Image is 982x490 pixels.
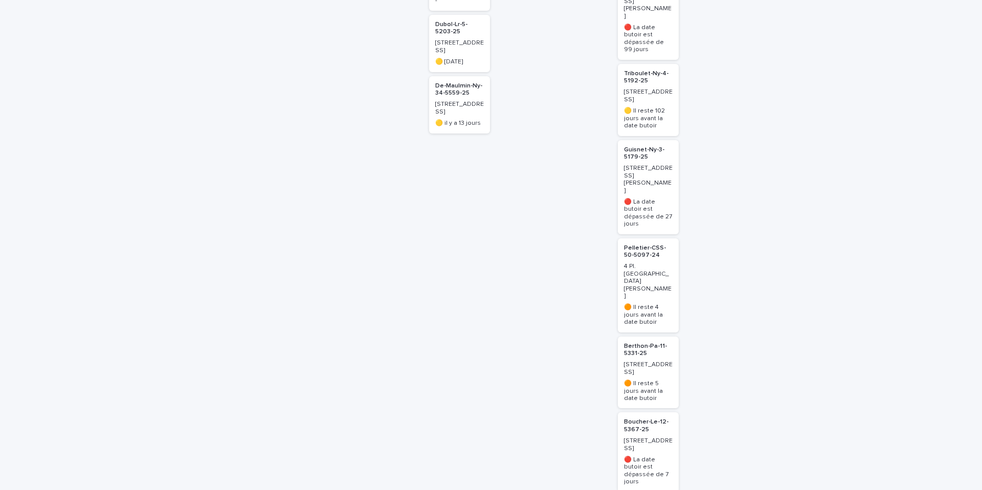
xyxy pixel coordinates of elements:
p: 🔴 La date butoir est dépassée de 27 jours [624,198,673,228]
p: [STREET_ADDRESS] [624,88,673,103]
p: 4 Pl. [GEOGRAPHIC_DATA][PERSON_NAME] [624,263,673,300]
p: [STREET_ADDRESS] [435,101,484,116]
a: Berthon-Pa-11-5331-25[STREET_ADDRESS]🟠 Il reste 5 jours avant la date butoir [618,337,679,409]
p: Guisnet-Ny-3-5179-25 [624,146,673,161]
p: 🟡 il y a 13 jours [435,120,484,127]
p: Boucher-Le-12-5367-25 [624,418,673,433]
a: Pelletier-CSS-50-5097-244 Pl. [GEOGRAPHIC_DATA][PERSON_NAME]🟠 Il reste 4 jours avant la date butoir [618,238,679,332]
p: Dubol-Lr-5-5203-25 [435,21,484,36]
p: Triboulet-Ny-4-5192-25 [624,70,673,85]
p: Berthon-Pa-11-5331-25 [624,343,673,358]
p: 🟠 Il reste 4 jours avant la date butoir [624,304,673,326]
a: Dubol-Lr-5-5203-25[STREET_ADDRESS]🟡 [DATE] [429,15,490,72]
p: 🟡 Il reste 102 jours avant la date butoir [624,107,673,129]
p: De-Maulmin-Ny-34-5559-25 [435,82,484,97]
p: 🔴 La date butoir est dépassée de 7 jours [624,456,673,486]
p: [STREET_ADDRESS] [624,437,673,452]
a: De-Maulmin-Ny-34-5559-25[STREET_ADDRESS]🟡 il y a 13 jours [429,76,490,133]
p: 🔴 La date butoir est dépassée de 99 jours [624,24,673,54]
p: Pelletier-CSS-50-5097-24 [624,244,673,259]
p: 🟠 Il reste 5 jours avant la date butoir [624,380,673,402]
a: Triboulet-Ny-4-5192-25[STREET_ADDRESS]🟡 Il reste 102 jours avant la date butoir [618,64,679,136]
p: [STREET_ADDRESS][PERSON_NAME] [624,165,673,194]
p: [STREET_ADDRESS] [624,361,673,376]
p: 🟡 [DATE] [435,58,484,65]
p: [STREET_ADDRESS] [435,39,484,54]
a: Guisnet-Ny-3-5179-25[STREET_ADDRESS][PERSON_NAME]🔴 La date butoir est dépassée de 27 jours [618,140,679,234]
